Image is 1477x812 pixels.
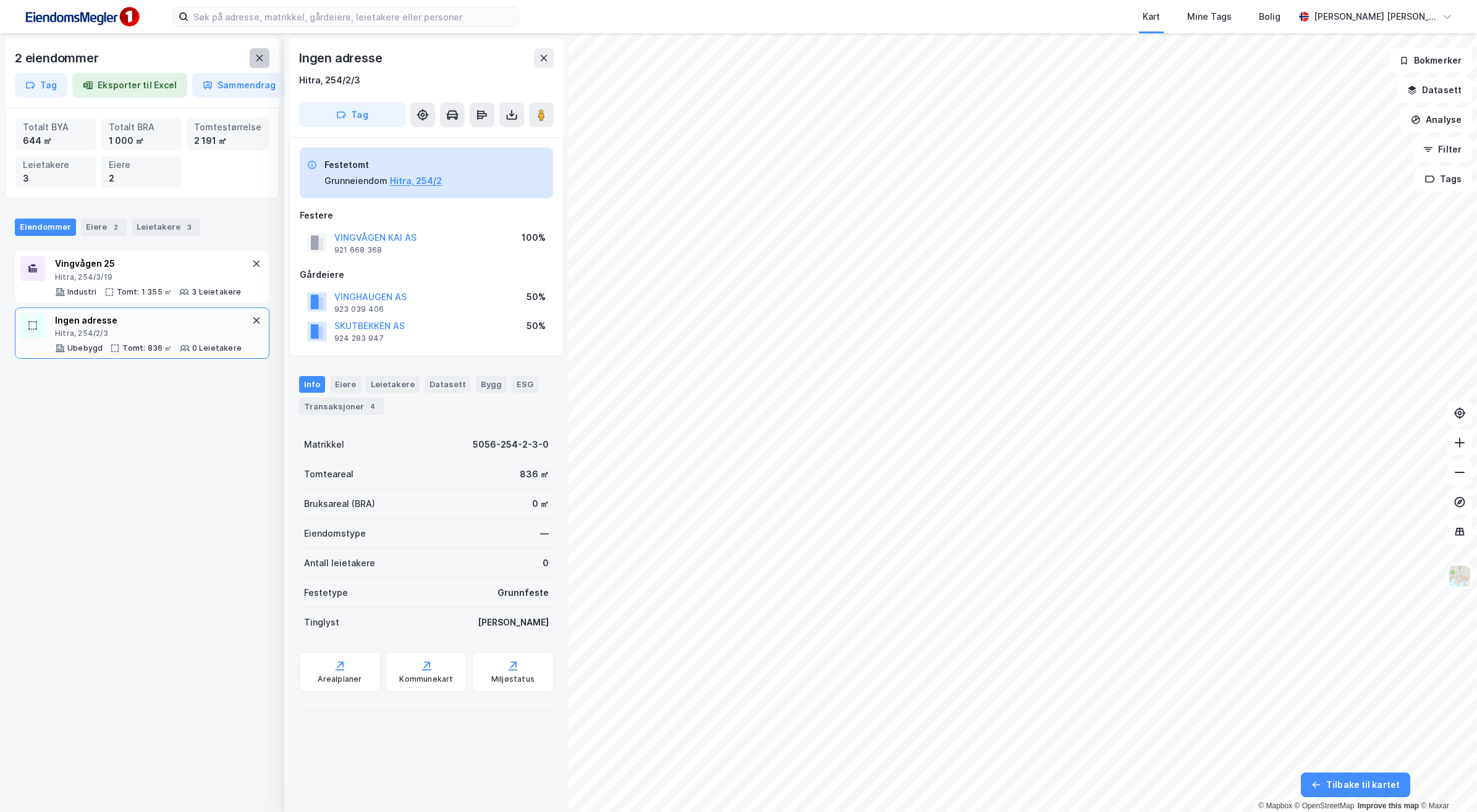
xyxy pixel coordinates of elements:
div: Totalt BYA [23,120,89,134]
div: Ubebygd [67,343,103,353]
div: — [540,526,549,541]
button: Hitra, 254/2 [390,174,442,188]
div: 50% [527,290,546,304]
div: Hitra, 254/2/3 [55,329,242,338]
div: Tomt: 836 ㎡ [122,343,172,353]
div: ESG [512,376,538,392]
div: 100% [522,230,546,245]
a: OpenStreetMap [1295,802,1355,810]
button: Analyse [1400,107,1472,132]
div: 0 ㎡ [532,496,549,511]
div: Transaksjoner [299,398,384,415]
div: Eiendomstype [304,526,366,541]
div: Leietakere [132,219,200,236]
div: 3 [183,221,195,233]
div: 2 [109,221,122,233]
div: [PERSON_NAME] [PERSON_NAME] [1314,9,1437,24]
div: Eiere [81,219,127,236]
div: Grunnfeste [497,585,549,600]
div: Eiere [109,158,175,172]
div: Mine Tags [1187,9,1232,24]
div: Festetomt [324,157,442,172]
div: 5056-254-2-3-0 [473,437,549,452]
div: Hitra, 254/2/3 [299,73,360,88]
div: 644 ㎡ [23,134,89,148]
img: F4PB6Px+NJ5v8B7XTbfpPpyloAAAAASUVORK5CYII= [20,3,143,31]
div: Leietakere [23,158,89,172]
div: Datasett [425,376,471,392]
button: Tilbake til kartet [1301,772,1410,797]
button: Sammendrag [192,73,286,98]
div: 923 039 406 [334,304,384,314]
div: 2 eiendommer [15,48,101,68]
div: 836 ㎡ [520,467,549,482]
div: Tomtestørrelse [194,120,261,134]
a: Mapbox [1258,802,1292,810]
div: Kontrollprogram for chat [1415,753,1477,812]
div: 1 000 ㎡ [109,134,175,148]
button: Tag [299,103,405,127]
div: Festere [300,208,553,223]
button: Bokmerker [1389,48,1472,73]
div: Leietakere [366,376,420,392]
div: Eiere [330,376,361,392]
div: Ingen adresse [55,313,242,328]
div: Grunneiendom [324,174,387,188]
div: 3 [23,172,89,185]
div: Info [299,376,325,392]
div: Industri [67,287,97,297]
div: 921 668 368 [334,245,382,255]
img: Z [1448,564,1471,588]
div: Hitra, 254/3/19 [55,272,242,282]
div: Gårdeiere [300,267,553,282]
button: Datasett [1397,78,1472,103]
div: Matrikkel [304,437,344,452]
div: 2 [109,172,175,185]
div: [PERSON_NAME] [478,615,549,630]
div: 924 283 947 [334,333,384,343]
div: Bolig [1259,9,1280,24]
div: Vingvågen 25 [55,256,242,271]
div: Eiendommer [15,219,76,236]
div: Totalt BRA [109,120,175,134]
div: 2 191 ㎡ [194,134,261,148]
div: Festetype [304,585,348,600]
button: Tags [1415,167,1472,191]
div: Bygg [476,376,507,392]
button: Eksporter til Excel [72,73,187,98]
div: Kommunekart [399,674,453,684]
div: Ingen adresse [299,48,384,68]
div: 50% [527,319,546,333]
a: Improve this map [1358,802,1419,810]
div: 3 Leietakere [192,287,241,297]
div: 4 [366,400,379,412]
div: Arealplaner [318,674,362,684]
div: Tinglyst [304,615,339,630]
div: Tomt: 1 355 ㎡ [117,287,172,297]
div: Kart [1143,9,1160,24]
input: Søk på adresse, matrikkel, gårdeiere, leietakere eller personer [188,7,518,26]
button: Filter [1413,137,1472,162]
button: Tag [15,73,67,98]
div: Miljøstatus [491,674,535,684]
div: Tomteareal [304,467,353,482]
iframe: Chat Widget [1415,753,1477,812]
div: 0 Leietakere [192,343,242,353]
div: 0 [543,556,549,571]
div: Bruksareal (BRA) [304,496,375,511]
div: Antall leietakere [304,556,375,571]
